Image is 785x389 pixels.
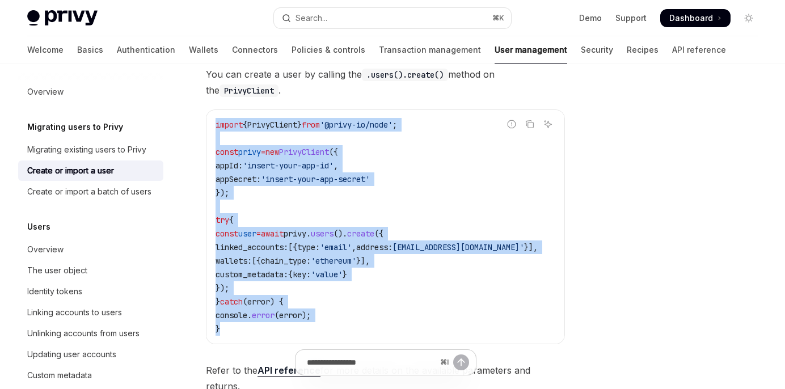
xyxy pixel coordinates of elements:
[238,229,256,239] span: user
[216,269,288,280] span: custom_metadata:
[216,120,243,130] span: import
[27,120,123,134] h5: Migrating users to Privy
[27,348,116,361] div: Updating user accounts
[261,174,370,184] span: 'insert-your-app-secret'
[362,69,448,81] code: .users().create()
[347,229,374,239] span: create
[27,185,151,198] div: Create or import a batch of users
[579,12,602,24] a: Demo
[216,160,243,171] span: appId:
[216,310,247,320] span: console
[320,242,352,252] span: 'email'
[275,310,279,320] span: (
[18,160,163,181] a: Create or import a user
[343,269,347,280] span: }
[27,327,140,340] div: Unlinking accounts from users
[311,269,343,280] span: 'value'
[256,229,261,239] span: =
[216,297,220,307] span: }
[117,36,175,64] a: Authentication
[334,160,338,171] span: ,
[274,8,512,28] button: Open search
[453,354,469,370] button: Send message
[311,229,334,239] span: users
[27,36,64,64] a: Welcome
[216,283,229,293] span: });
[252,310,275,320] span: error
[356,242,392,252] span: address:
[320,120,392,130] span: '@privy-io/node'
[247,310,252,320] span: .
[302,310,311,320] span: );
[660,9,731,27] a: Dashboard
[288,269,293,280] span: {
[18,82,163,102] a: Overview
[18,239,163,260] a: Overview
[615,12,647,24] a: Support
[265,147,279,157] span: new
[261,229,284,239] span: await
[243,120,247,130] span: {
[243,160,334,171] span: 'insert-your-app-id'
[27,85,64,99] div: Overview
[216,147,238,157] span: const
[18,323,163,344] a: Unlinking accounts from users
[247,120,297,130] span: PrivyClient
[279,147,329,157] span: PrivyClient
[216,229,238,239] span: const
[306,229,311,239] span: .
[18,302,163,323] a: Linking accounts to users
[232,36,278,64] a: Connectors
[229,215,234,225] span: {
[27,306,122,319] div: Linking accounts to users
[284,229,306,239] span: privy
[740,9,758,27] button: Toggle dark mode
[356,256,370,266] span: }],
[27,369,92,382] div: Custom metadata
[392,120,397,130] span: ;
[261,147,265,157] span: =
[27,243,64,256] div: Overview
[220,297,243,307] span: catch
[374,229,383,239] span: ({
[504,117,519,132] button: Report incorrect code
[352,242,356,252] span: ,
[216,188,229,198] span: });
[581,36,613,64] a: Security
[216,256,252,266] span: wallets:
[27,285,82,298] div: Identity tokens
[27,220,50,234] h5: Users
[238,147,261,157] span: privy
[296,11,327,25] div: Search...
[243,297,247,307] span: (
[27,264,87,277] div: The user object
[307,350,436,375] input: Ask a question...
[297,120,302,130] span: }
[216,242,288,252] span: linked_accounts:
[392,242,524,252] span: [EMAIL_ADDRESS][DOMAIN_NAME]'
[252,256,261,266] span: [{
[524,242,538,252] span: }],
[18,139,163,160] a: Migrating existing users to Privy
[247,297,270,307] span: error
[288,242,297,252] span: [{
[279,310,302,320] span: error
[27,164,114,177] div: Create or import a user
[18,281,163,302] a: Identity tokens
[495,36,567,64] a: User management
[220,84,278,97] code: PrivyClient
[18,365,163,386] a: Custom metadata
[669,12,713,24] span: Dashboard
[492,14,504,23] span: ⌘ K
[293,269,311,280] span: key:
[672,36,726,64] a: API reference
[189,36,218,64] a: Wallets
[292,36,365,64] a: Policies & controls
[270,297,284,307] span: ) {
[18,344,163,365] a: Updating user accounts
[311,256,356,266] span: 'ethereum'
[379,36,481,64] a: Transaction management
[334,229,347,239] span: ().
[77,36,103,64] a: Basics
[627,36,659,64] a: Recipes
